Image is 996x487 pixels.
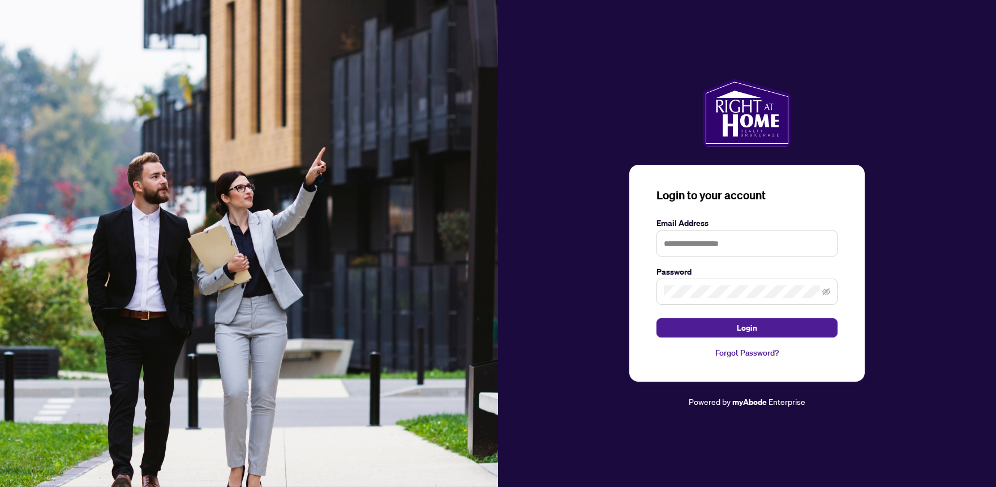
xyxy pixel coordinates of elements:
[656,266,838,278] label: Password
[656,187,838,203] h3: Login to your account
[656,347,838,359] a: Forgot Password?
[737,319,757,337] span: Login
[656,318,838,338] button: Login
[769,396,805,407] span: Enterprise
[689,396,731,407] span: Powered by
[656,217,838,229] label: Email Address
[822,288,830,296] span: eye-invisible
[703,79,791,147] img: ma-logo
[732,396,767,408] a: myAbode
